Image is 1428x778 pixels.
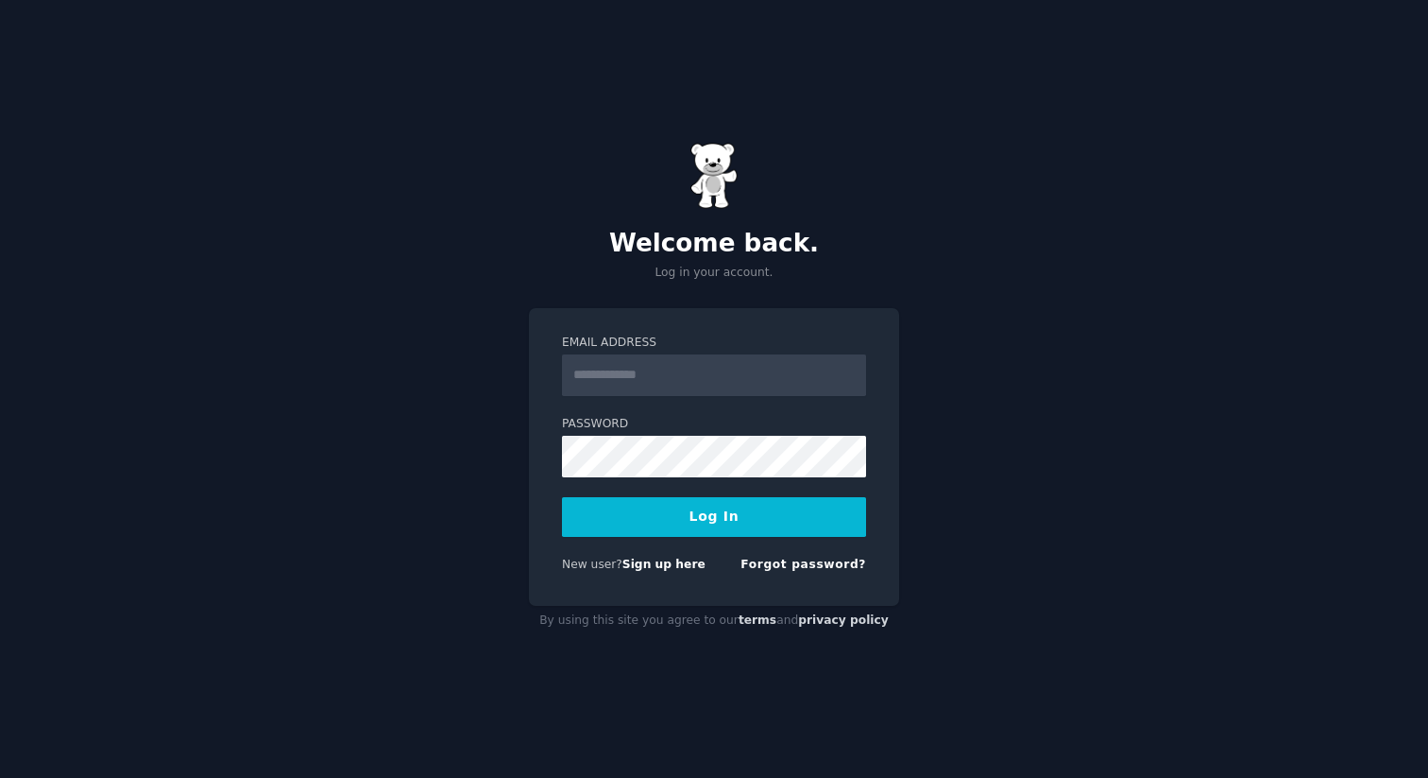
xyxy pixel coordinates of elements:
a: terms [739,614,776,627]
label: Email Address [562,335,866,352]
p: Log in your account. [529,265,899,282]
img: Gummy Bear [690,143,738,209]
a: privacy policy [798,614,889,627]
label: Password [562,416,866,433]
a: Sign up here [622,558,705,571]
h2: Welcome back. [529,229,899,259]
div: By using this site you agree to our and [529,606,899,636]
button: Log In [562,497,866,537]
span: New user? [562,558,622,571]
a: Forgot password? [740,558,866,571]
